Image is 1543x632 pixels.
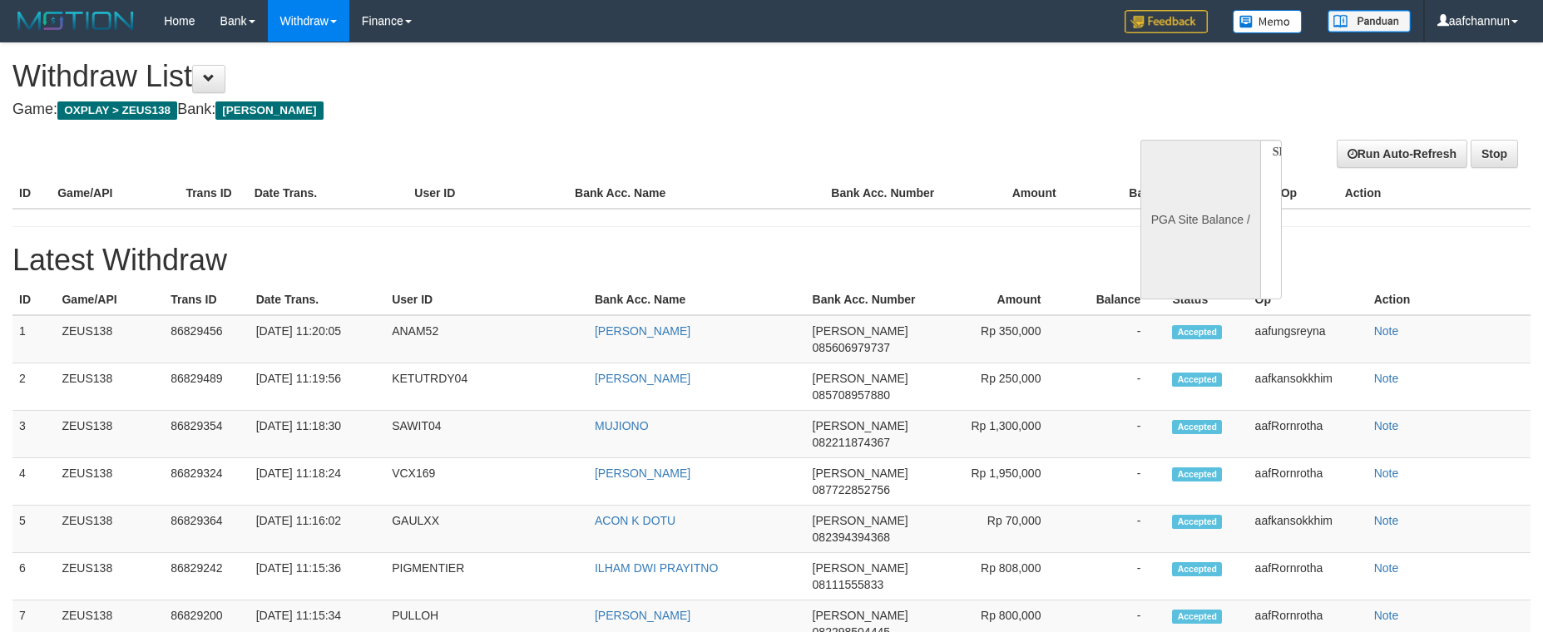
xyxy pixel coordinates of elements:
[1066,553,1165,600] td: -
[1172,562,1222,576] span: Accepted
[250,315,386,363] td: [DATE] 11:20:05
[948,363,1066,411] td: Rp 250,000
[595,514,675,527] a: ACON K DOTU
[385,363,588,411] td: KETUTRDY04
[1249,284,1367,315] th: Op
[1274,178,1338,209] th: Op
[385,284,588,315] th: User ID
[1374,372,1399,385] a: Note
[948,553,1066,600] td: Rp 808,000
[1367,284,1531,315] th: Action
[1125,10,1208,33] img: Feedback.jpg
[408,178,568,209] th: User ID
[164,458,249,506] td: 86829324
[12,60,1012,93] h1: Withdraw List
[385,553,588,600] td: PIGMENTIER
[813,561,908,575] span: [PERSON_NAME]
[1172,610,1222,624] span: Accepted
[1172,373,1222,387] span: Accepted
[1172,325,1222,339] span: Accepted
[813,467,908,480] span: [PERSON_NAME]
[1066,506,1165,553] td: -
[55,363,164,411] td: ZEUS138
[948,284,1066,315] th: Amount
[12,315,55,363] td: 1
[1374,609,1399,622] a: Note
[215,101,323,120] span: [PERSON_NAME]
[1249,506,1367,553] td: aafkansokkhim
[1172,420,1222,434] span: Accepted
[12,411,55,458] td: 3
[12,178,51,209] th: ID
[1066,315,1165,363] td: -
[1172,467,1222,481] span: Accepted
[1140,140,1260,299] div: PGA Site Balance /
[250,411,386,458] td: [DATE] 11:18:30
[813,341,890,354] span: 085606979737
[12,244,1531,277] h1: Latest Withdraw
[55,284,164,315] th: Game/API
[55,315,164,363] td: ZEUS138
[164,411,249,458] td: 86829354
[164,506,249,553] td: 86829364
[164,284,249,315] th: Trans ID
[55,411,164,458] td: ZEUS138
[1249,411,1367,458] td: aafRornrotha
[813,419,908,432] span: [PERSON_NAME]
[813,531,890,544] span: 082394394368
[806,284,949,315] th: Bank Acc. Number
[1471,140,1518,168] a: Stop
[948,506,1066,553] td: Rp 70,000
[1066,363,1165,411] td: -
[588,284,806,315] th: Bank Acc. Name
[813,436,890,449] span: 082211874367
[250,458,386,506] td: [DATE] 11:18:24
[1249,458,1367,506] td: aafRornrotha
[1374,561,1399,575] a: Note
[813,609,908,622] span: [PERSON_NAME]
[1172,515,1222,529] span: Accepted
[164,553,249,600] td: 86829242
[1066,284,1165,315] th: Balance
[248,178,408,209] th: Date Trans.
[385,458,588,506] td: VCX169
[595,467,690,480] a: [PERSON_NAME]
[595,609,690,622] a: [PERSON_NAME]
[1066,458,1165,506] td: -
[12,458,55,506] td: 4
[55,553,164,600] td: ZEUS138
[1338,178,1531,209] th: Action
[1374,419,1399,432] a: Note
[12,553,55,600] td: 6
[1066,411,1165,458] td: -
[250,363,386,411] td: [DATE] 11:19:56
[595,561,718,575] a: ILHAM DWI PRAYITNO
[250,284,386,315] th: Date Trans.
[813,324,908,338] span: [PERSON_NAME]
[12,101,1012,118] h4: Game: Bank:
[813,388,890,402] span: 085708957880
[51,178,179,209] th: Game/API
[164,315,249,363] td: 86829456
[164,363,249,411] td: 86829489
[250,506,386,553] td: [DATE] 11:16:02
[1337,140,1467,168] a: Run Auto-Refresh
[250,553,386,600] td: [DATE] 11:15:36
[948,315,1066,363] td: Rp 350,000
[813,578,884,591] span: 08111555833
[1249,363,1367,411] td: aafkansokkhim
[1249,553,1367,600] td: aafRornrotha
[385,411,588,458] td: SAWIT04
[12,506,55,553] td: 5
[1249,315,1367,363] td: aafungsreyna
[952,178,1081,209] th: Amount
[595,419,649,432] a: MUJIONO
[948,411,1066,458] td: Rp 1,300,000
[813,483,890,496] span: 087722852756
[1233,10,1303,33] img: Button%20Memo.svg
[1081,178,1199,209] th: Balance
[385,506,588,553] td: GAULXX
[55,458,164,506] td: ZEUS138
[385,315,588,363] td: ANAM52
[813,514,908,527] span: [PERSON_NAME]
